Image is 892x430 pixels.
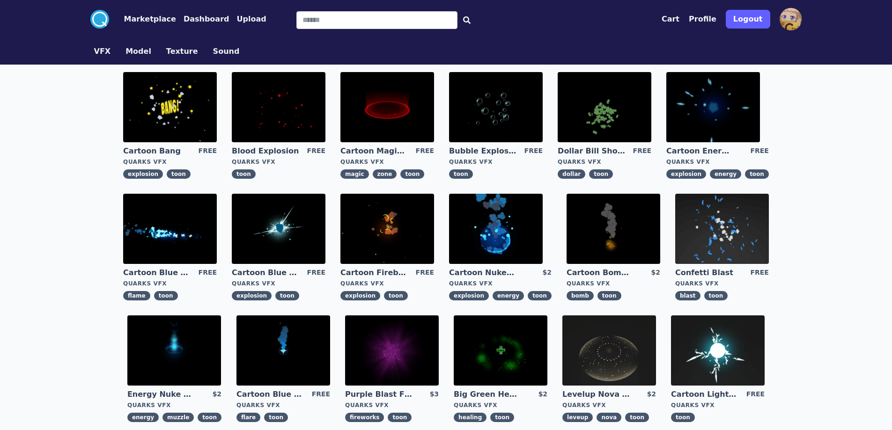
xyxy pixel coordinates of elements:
[307,268,325,278] div: FREE
[662,14,679,25] button: Cart
[124,14,176,25] button: Marketplace
[123,280,217,287] div: Quarks VFX
[750,146,768,156] div: FREE
[123,146,191,156] a: Cartoon Bang
[666,169,706,179] span: explosion
[87,46,118,57] a: VFX
[94,46,111,57] button: VFX
[340,158,434,166] div: Quarks VFX
[597,413,621,422] span: nova
[118,46,159,57] a: Model
[449,72,543,142] img: imgAlt
[726,6,770,32] a: Logout
[449,280,552,287] div: Quarks VFX
[454,315,547,386] img: imgAlt
[750,268,768,278] div: FREE
[666,72,760,142] img: imgAlt
[562,315,656,386] img: imgAlt
[666,158,769,166] div: Quarks VFX
[162,413,194,422] span: muzzle
[558,146,625,156] a: Dollar Bill Shower
[493,291,524,300] span: energy
[388,413,412,422] span: toon
[449,158,543,166] div: Quarks VFX
[597,291,621,300] span: toon
[307,146,325,156] div: FREE
[490,413,514,422] span: toon
[589,169,613,179] span: toon
[345,315,439,386] img: imgAlt
[704,291,728,300] span: toon
[123,268,191,278] a: Cartoon Blue Flamethrower
[524,146,543,156] div: FREE
[675,291,700,300] span: blast
[123,158,217,166] div: Quarks VFX
[567,280,660,287] div: Quarks VFX
[567,291,594,300] span: bomb
[746,389,765,400] div: FREE
[199,268,217,278] div: FREE
[384,291,408,300] span: toon
[232,169,256,179] span: toon
[123,194,217,264] img: imgAlt
[567,268,634,278] a: Cartoon Bomb Fuse
[449,268,516,278] a: Cartoon Nuke Energy Explosion
[454,401,547,409] div: Quarks VFX
[454,389,521,400] a: Big Green Healing Effect
[562,389,630,400] a: Levelup Nova Effect
[340,72,434,142] img: imgAlt
[675,268,743,278] a: Confetti Blast
[232,291,272,300] span: explosion
[373,169,397,179] span: zone
[558,72,651,142] img: imgAlt
[345,413,384,422] span: fireworks
[232,268,299,278] a: Cartoon Blue Gas Explosion
[127,413,159,422] span: energy
[538,389,547,400] div: $2
[125,46,151,57] button: Model
[340,291,380,300] span: explosion
[651,268,660,278] div: $2
[675,194,769,264] img: imgAlt
[671,389,738,400] a: Cartoon Lightning Ball
[232,280,325,287] div: Quarks VFX
[562,401,656,409] div: Quarks VFX
[726,10,770,29] button: Logout
[671,315,765,386] img: imgAlt
[633,146,651,156] div: FREE
[710,169,741,179] span: energy
[232,194,325,264] img: imgAlt
[159,46,206,57] a: Texture
[449,291,489,300] span: explosion
[416,268,434,278] div: FREE
[232,146,299,156] a: Blood Explosion
[236,413,260,422] span: flare
[454,413,487,422] span: healing
[213,46,240,57] button: Sound
[109,14,176,25] a: Marketplace
[542,268,551,278] div: $2
[562,413,593,422] span: leveup
[184,14,229,25] button: Dashboard
[400,169,424,179] span: toon
[198,413,221,422] span: toon
[127,315,221,386] img: imgAlt
[232,72,325,142] img: imgAlt
[236,389,304,400] a: Cartoon Blue Flare
[229,14,266,25] a: Upload
[689,14,716,25] button: Profile
[127,401,221,409] div: Quarks VFX
[675,280,769,287] div: Quarks VFX
[312,389,330,400] div: FREE
[449,169,473,179] span: toon
[340,146,408,156] a: Cartoon Magic Zone
[666,146,734,156] a: Cartoon Energy Explosion
[558,169,585,179] span: dollar
[123,169,163,179] span: explosion
[275,291,299,300] span: toon
[213,389,221,400] div: $2
[340,169,369,179] span: magic
[340,194,434,264] img: imgAlt
[206,46,247,57] a: Sound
